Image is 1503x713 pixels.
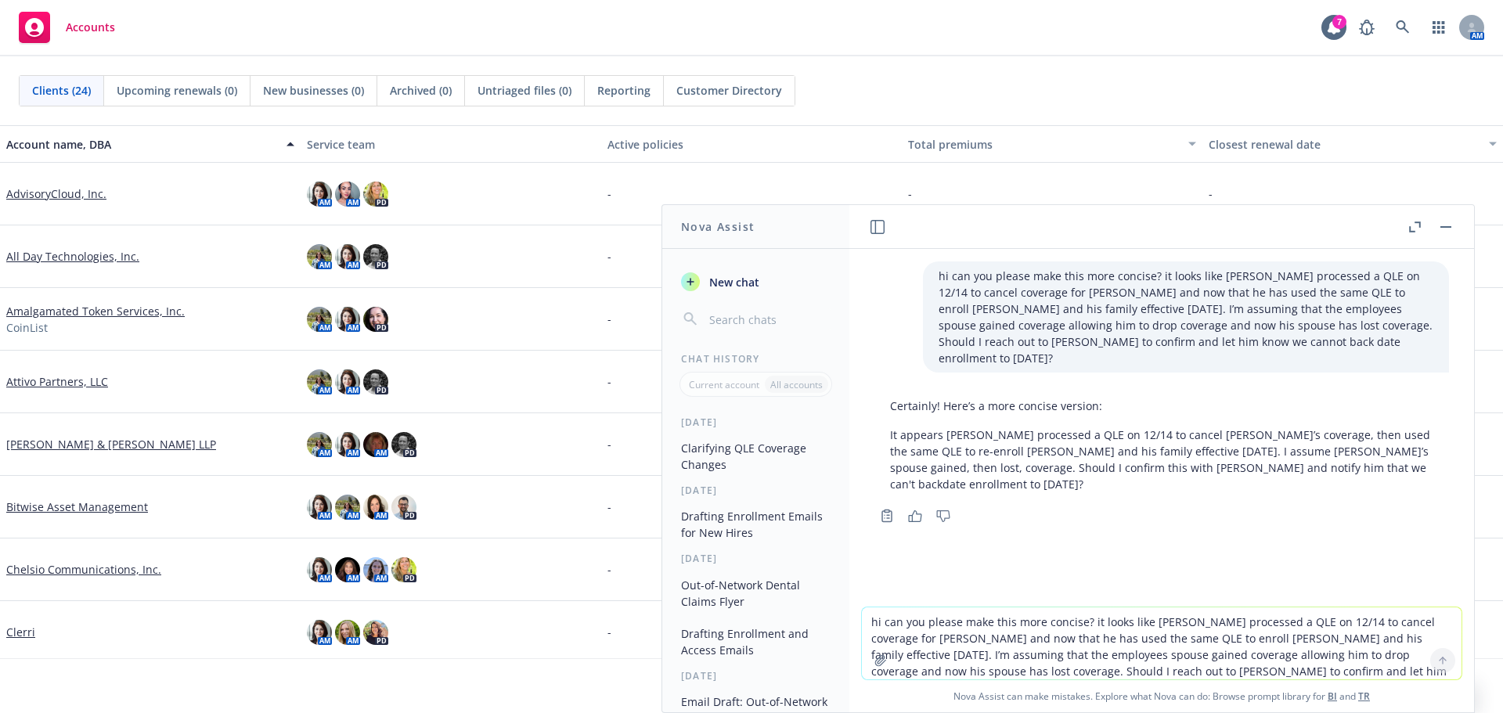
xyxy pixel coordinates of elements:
button: Drafting Enrollment and Access Emails [675,621,837,663]
span: - [607,185,611,202]
span: Untriaged files (0) [478,82,571,99]
p: Current account [689,378,759,391]
button: Clarifying QLE Coverage Changes [675,435,837,477]
div: [DATE] [662,484,849,497]
img: photo [335,432,360,457]
img: photo [307,495,332,520]
div: [DATE] [662,669,849,682]
img: photo [391,557,416,582]
div: Total premiums [908,136,1179,153]
img: photo [363,495,388,520]
img: photo [363,244,388,269]
img: photo [391,495,416,520]
span: Reporting [597,82,651,99]
span: Customer Directory [676,82,782,99]
p: hi can you please make this more concise? it looks like [PERSON_NAME] processed a QLE on 12/14 to... [939,268,1433,366]
p: Certainly! Here’s a more concise version: [890,398,1433,414]
img: photo [391,432,416,457]
img: photo [363,369,388,394]
a: Chelsio Communications, Inc. [6,561,161,578]
a: Accounts [13,5,121,49]
span: - [607,624,611,640]
div: Chat History [662,352,849,366]
img: photo [363,432,388,457]
div: Active policies [607,136,896,153]
span: - [607,499,611,515]
p: All accounts [770,378,823,391]
img: photo [335,620,360,645]
img: photo [335,369,360,394]
img: photo [307,557,332,582]
img: photo [335,244,360,269]
span: CoinList [6,319,48,336]
h1: Nova Assist [681,218,755,235]
span: Archived (0) [390,82,452,99]
a: [PERSON_NAME] & [PERSON_NAME] LLP [6,436,216,452]
button: Out-of-Network Dental Claims Flyer [675,572,837,614]
a: Attivo Partners, LLC [6,373,108,390]
div: 7 [1332,15,1346,29]
div: Closest renewal date [1209,136,1480,153]
a: All Day Technologies, Inc. [6,248,139,265]
svg: Copy to clipboard [880,509,894,523]
span: Nova Assist can make mistakes. Explore what Nova can do: Browse prompt library for and [856,680,1468,712]
span: New chat [706,274,759,290]
img: photo [307,369,332,394]
a: Bitwise Asset Management [6,499,148,515]
img: photo [363,182,388,207]
span: - [607,248,611,265]
img: photo [335,182,360,207]
a: AdvisoryCloud, Inc. [6,185,106,202]
span: - [1209,185,1213,202]
button: Total premiums [902,125,1202,163]
div: Service team [307,136,595,153]
img: photo [307,244,332,269]
a: Switch app [1423,12,1454,43]
img: photo [307,182,332,207]
span: - [607,373,611,390]
a: BI [1328,690,1337,703]
img: photo [335,495,360,520]
button: Active policies [601,125,902,163]
span: - [607,311,611,327]
span: Accounts [66,21,115,34]
button: New chat [675,268,837,296]
div: [DATE] [662,416,849,429]
span: Clients (24) [32,82,91,99]
img: photo [307,432,332,457]
input: Search chats [706,308,831,330]
img: photo [307,620,332,645]
a: Search [1387,12,1418,43]
p: It appears [PERSON_NAME] processed a QLE on 12/14 to cancel [PERSON_NAME]’s coverage, then used t... [890,427,1433,492]
img: photo [363,620,388,645]
img: photo [335,307,360,332]
a: Report a Bug [1351,12,1382,43]
span: New businesses (0) [263,82,364,99]
div: Account name, DBA [6,136,277,153]
button: Service team [301,125,601,163]
button: Drafting Enrollment Emails for New Hires [675,503,837,546]
a: TR [1358,690,1370,703]
img: photo [335,557,360,582]
span: - [607,561,611,578]
img: photo [307,307,332,332]
button: Closest renewal date [1202,125,1503,163]
span: - [607,436,611,452]
a: Clerri [6,624,35,640]
span: Upcoming renewals (0) [117,82,237,99]
img: photo [363,557,388,582]
img: photo [363,307,388,332]
div: [DATE] [662,552,849,565]
span: - [908,185,912,202]
button: Thumbs down [931,505,956,527]
a: Amalgamated Token Services, Inc. [6,303,185,319]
